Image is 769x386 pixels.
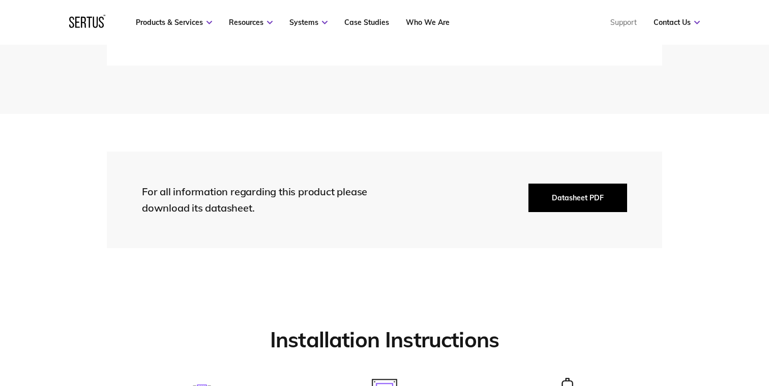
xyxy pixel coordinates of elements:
[136,18,212,27] a: Products & Services
[406,18,450,27] a: Who We Are
[344,18,389,27] a: Case Studies
[107,326,662,353] h2: Installation Instructions
[142,184,386,216] div: For all information regarding this product please download its datasheet.
[586,268,769,386] iframe: Chat Widget
[528,184,627,212] button: Datasheet PDF
[289,18,328,27] a: Systems
[654,18,700,27] a: Contact Us
[229,18,273,27] a: Resources
[610,18,637,27] a: Support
